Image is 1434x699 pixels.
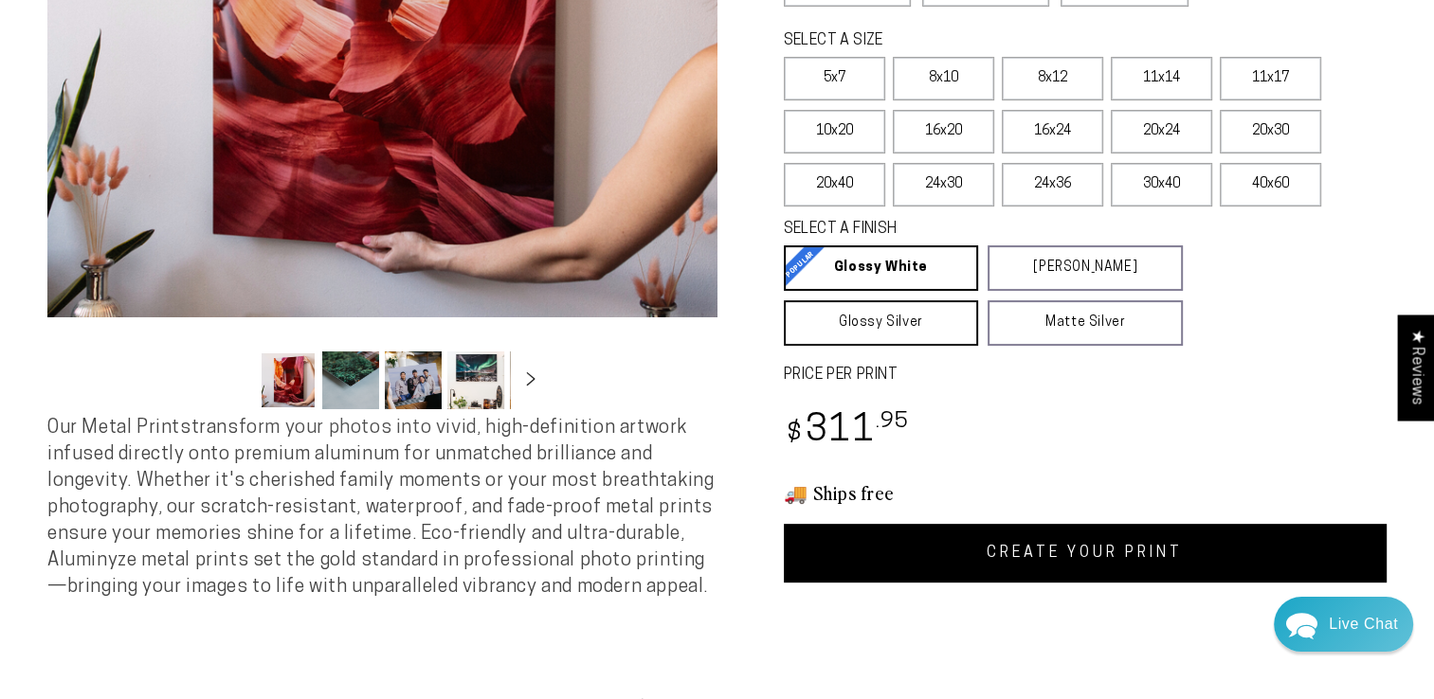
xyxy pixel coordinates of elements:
a: Glossy Silver [784,300,979,346]
sup: .95 [876,411,910,433]
label: 40x60 [1220,163,1321,206]
label: 20x40 [784,163,885,206]
label: 11x14 [1111,57,1212,100]
a: CREATE YOUR PRINT [784,524,1388,582]
div: Contact Us Directly [1329,597,1398,652]
button: Load image 1 in gallery view [260,351,317,409]
button: Load image 2 in gallery view [322,351,379,409]
legend: SELECT A SIZE [784,30,1138,52]
label: 8x10 [893,57,994,100]
legend: SELECT A FINISH [784,219,1138,241]
label: 8x12 [1002,57,1103,100]
label: 16x20 [893,110,994,153]
label: 10x20 [784,110,885,153]
button: Load image 3 in gallery view [385,351,442,409]
label: 11x17 [1220,57,1321,100]
h3: 🚚 Ships free [784,480,1388,505]
label: PRICE PER PRINT [784,365,1388,386]
div: Chat widget toggle [1274,597,1413,652]
label: 16x24 [1002,110,1103,153]
a: [PERSON_NAME] [988,245,1183,291]
span: Our Metal Prints transform your photos into vivid, high-definition artwork infused directly onto ... [47,419,714,597]
label: 5x7 [784,57,885,100]
span: $ [787,421,803,447]
a: Glossy White [784,245,979,291]
label: 24x36 [1002,163,1103,206]
label: 30x40 [1111,163,1212,206]
div: Click to open Judge.me floating reviews tab [1398,314,1434,420]
bdi: 311 [784,413,910,450]
label: 20x30 [1220,110,1321,153]
label: 20x24 [1111,110,1212,153]
button: Slide left [212,360,254,402]
button: Load image 4 in gallery view [447,351,504,409]
a: Matte Silver [988,300,1183,346]
button: Slide right [510,360,552,402]
label: 24x30 [893,163,994,206]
